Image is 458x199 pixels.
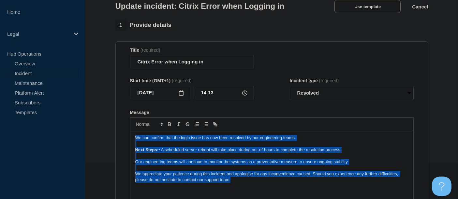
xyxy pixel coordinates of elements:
input: HH:MM [194,86,254,99]
input: Title [130,55,254,68]
div: Start time (GMT+1) [130,78,254,83]
span: (required) [319,78,339,83]
span: • A scheduled server reboot will take place during out-of-hours to complete the resolution process [158,147,340,152]
span: 1 [115,20,126,31]
span: We can confirm that the login issue has now been resolved by our engineering teams. [135,135,296,140]
p: Legal [7,31,70,37]
span: (required) [172,78,192,83]
span: (required) [140,47,160,53]
div: Incident type [290,78,414,83]
span: Our engineering teams will continue to monitor the systems as a preventative measure to ensure on... [135,159,348,164]
button: Cancel [412,4,428,9]
iframe: Help Scout Beacon - Open [432,177,451,196]
span: Font size [133,120,165,128]
button: Toggle italic text [174,120,183,128]
button: Toggle strikethrough text [183,120,192,128]
span: We appreciate your patience during this incident and apologise for any inconvenience caused. Shou... [135,171,399,182]
button: Toggle bold text [165,120,174,128]
input: YYYY-MM-DD [130,86,190,99]
button: Toggle bulleted list [201,120,211,128]
strong: Next Steps: [135,147,159,152]
button: Toggle link [211,120,220,128]
button: Toggle ordered list [192,120,201,128]
h1: Update incident: Citrix Error when Logging in [115,2,285,11]
select: Incident type [290,86,414,100]
div: Title [130,47,254,53]
div: Message [130,110,414,115]
div: Provide details [115,20,171,31]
